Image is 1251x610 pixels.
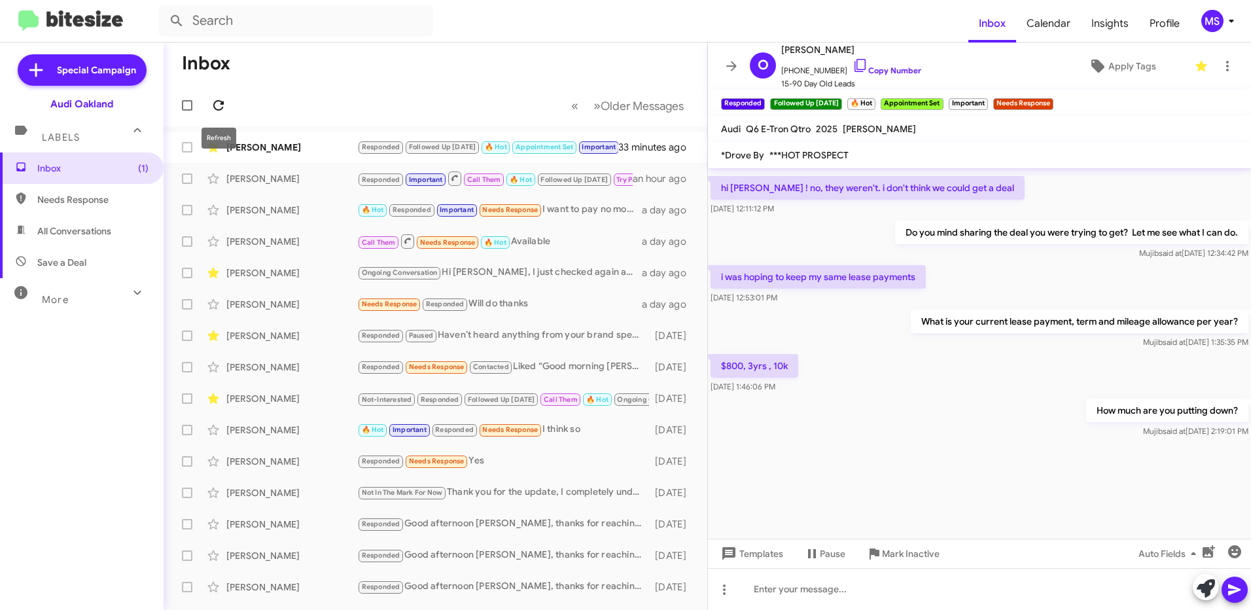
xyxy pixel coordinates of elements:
div: [PERSON_NAME] [226,298,357,311]
span: Profile [1139,5,1190,43]
span: Needs Response [420,238,476,247]
span: Responded [362,331,400,340]
span: Responded [435,425,474,434]
span: Needs Response [409,363,465,371]
small: 🔥 Hot [847,98,875,110]
div: [PERSON_NAME] [226,266,357,279]
span: [PHONE_NUMBER] [781,58,921,77]
span: ***HOT PROSPECT [769,149,849,161]
div: $800, 3yrs , 10k [357,139,618,154]
button: Templates [708,542,794,565]
small: Needs Response [993,98,1053,110]
span: Important [582,143,616,151]
div: [PERSON_NAME] [226,329,357,342]
h1: Inbox [182,53,230,74]
span: said at [1163,426,1186,436]
span: Needs Response [37,193,149,206]
div: Haven’t heard anything from your brand specialist since last week so I'm assuming there is no nee... [357,328,649,343]
a: Inbox [968,5,1016,43]
span: « [571,98,578,114]
div: [PERSON_NAME] [226,549,357,562]
p: hi [PERSON_NAME] ! no, they weren't. i don't think we could get a deal [711,176,1025,200]
span: Needs Response [482,425,538,434]
span: Responded [426,300,465,308]
span: *Drove By [721,149,764,161]
div: a day ago [642,298,697,311]
div: I want to pay no more than $600/month [357,202,642,217]
div: a day ago [642,266,697,279]
span: Needs Response [362,300,417,308]
span: Audi [721,123,741,135]
span: Mujib [DATE] 1:35:35 PM [1143,337,1248,347]
span: [PERSON_NAME] [781,42,921,58]
a: Insights [1081,5,1139,43]
nav: Page navigation example [564,92,692,119]
span: Call Them [362,238,396,247]
span: Important [409,175,443,184]
div: a day ago [642,204,697,217]
span: Responded [362,363,400,371]
div: Hi [PERSON_NAME], I just checked again and the CR-V Hybrid you were looking at has already been s... [357,265,642,280]
div: Available [357,233,642,249]
div: [DATE] [649,486,697,499]
div: Good afternoon [PERSON_NAME], thanks for reaching out. We’d love to see the vehicle in person to ... [357,516,649,531]
span: Responded [362,457,400,465]
p: $800, 3yrs , 10k [711,354,798,378]
span: [DATE] 12:53:01 PM [711,293,777,302]
span: Paused [409,331,433,340]
span: Responded [421,395,459,404]
span: Needs Response [409,457,465,465]
div: Audi Oakland [50,98,113,111]
div: [DATE] [649,361,697,374]
span: Followed Up [DATE] [540,175,608,184]
span: Responded [362,143,400,151]
div: [PERSON_NAME] [226,172,357,185]
span: Followed Up [DATE] [468,395,535,404]
span: Mujib [DATE] 12:34:42 PM [1139,248,1248,258]
span: Mujib [DATE] 2:19:01 PM [1143,426,1248,436]
small: Followed Up [DATE] [770,98,841,110]
div: Yes [357,390,649,406]
a: Calendar [1016,5,1081,43]
div: [PERSON_NAME] [226,486,357,499]
span: Labels [42,132,80,143]
p: What is your current lease payment, term and mileage allowance per year? [911,310,1248,333]
span: 🔥 Hot [485,143,507,151]
span: Call Them [544,395,578,404]
input: Search [158,5,433,37]
span: (1) [138,162,149,175]
span: More [42,294,69,306]
small: Important [949,98,988,110]
span: Special Campaign [57,63,136,77]
button: Mark Inactive [856,542,950,565]
div: [PERSON_NAME] [226,361,357,374]
span: Older Messages [601,99,684,113]
span: Responded [362,583,400,591]
span: O [758,55,769,76]
div: [DATE] [649,329,697,342]
span: Ongoing Conversation [362,268,438,277]
div: [PERSON_NAME] [226,423,357,437]
span: Apply Tags [1108,54,1156,78]
div: [PERSON_NAME] [226,204,357,217]
div: Thank you for the update, I completely understand. If anything changes down the road or you have ... [357,485,649,500]
span: Inbox [37,162,149,175]
a: Copy Number [853,65,921,75]
span: Q6 E-Tron Qtro [746,123,811,135]
span: Call Them [467,175,501,184]
span: 🔥 Hot [362,425,384,434]
span: Pause [820,542,845,565]
small: Responded [721,98,765,110]
div: [DATE] [649,518,697,531]
span: Templates [718,542,783,565]
a: Special Campaign [18,54,147,86]
small: Appointment Set [881,98,943,110]
p: Do you mind sharing the deal you were trying to get? Let me see what I can do. [895,221,1248,244]
div: Refresh [202,128,236,149]
span: [DATE] 1:46:06 PM [711,382,775,391]
span: All Conversations [37,224,111,238]
span: Ongoing Conversation [617,395,693,404]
